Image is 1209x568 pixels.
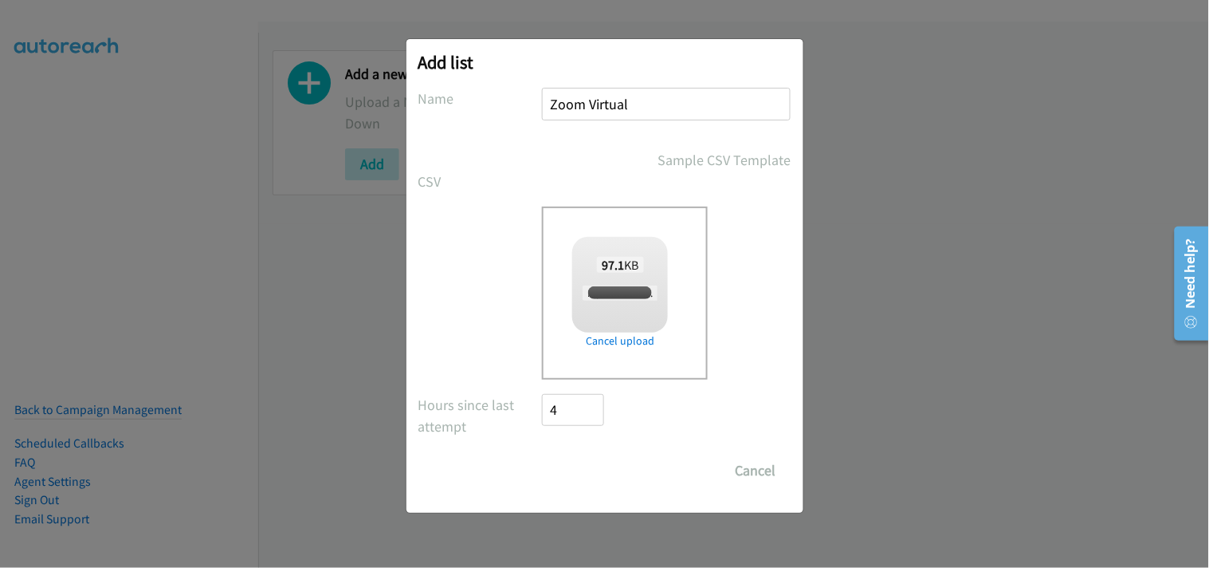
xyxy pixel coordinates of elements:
label: CSV [418,171,543,192]
span: report1760500644415.csv [583,286,697,301]
label: Name [418,88,543,109]
a: Cancel upload [572,333,668,349]
iframe: Resource Center [1164,220,1209,347]
span: KB [597,257,644,273]
a: Sample CSV Template [658,149,791,171]
h2: Add list [418,51,791,73]
label: Hours since last attempt [418,394,543,437]
button: Cancel [720,455,791,487]
strong: 97.1 [602,257,624,273]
